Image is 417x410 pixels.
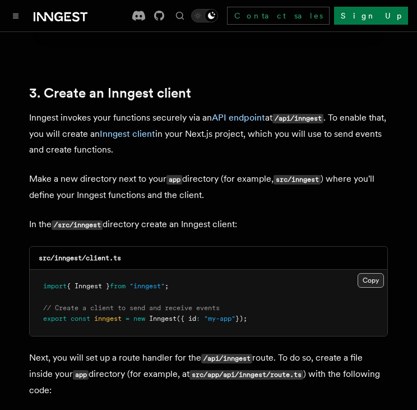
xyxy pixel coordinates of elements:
code: src/inngest/client.ts [39,254,121,262]
code: /src/inngest [52,220,103,230]
code: app [73,370,89,380]
span: export [43,315,67,323]
span: = [126,315,129,323]
span: new [133,315,145,323]
span: : [196,315,200,323]
span: from [110,282,126,290]
p: Inngest invokes your functions securely via an at . To enable that, you will create an in your Ne... [29,110,388,158]
span: "inngest" [129,282,165,290]
span: { Inngest } [67,282,110,290]
span: ; [165,282,169,290]
button: Find something... [173,9,187,22]
code: /api/inngest [201,354,252,363]
button: Toggle navigation [9,9,22,22]
span: ({ id [177,315,196,323]
a: 3. Create an Inngest client [29,85,191,101]
a: Inngest client [100,128,155,139]
code: src/inngest [274,175,321,185]
code: /api/inngest [272,114,323,123]
span: }); [235,315,247,323]
button: Toggle dark mode [191,9,218,22]
a: Sign Up [334,7,408,25]
p: Next, you will set up a route handler for the route. To do so, create a file inside your director... [29,350,388,398]
span: Inngest [149,315,177,323]
span: inngest [94,315,122,323]
p: Make a new directory next to your directory (for example, ) where you'll define your Inngest func... [29,171,388,203]
span: // Create a client to send and receive events [43,304,220,312]
button: Copy [358,273,384,288]
span: import [43,282,67,290]
span: "my-app" [204,315,235,323]
a: Contact sales [227,7,330,25]
code: app [166,175,182,185]
code: src/app/api/inngest/route.ts [189,370,303,380]
p: In the directory create an Inngest client: [29,216,388,233]
span: const [71,315,90,323]
a: API endpoint [212,112,265,123]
